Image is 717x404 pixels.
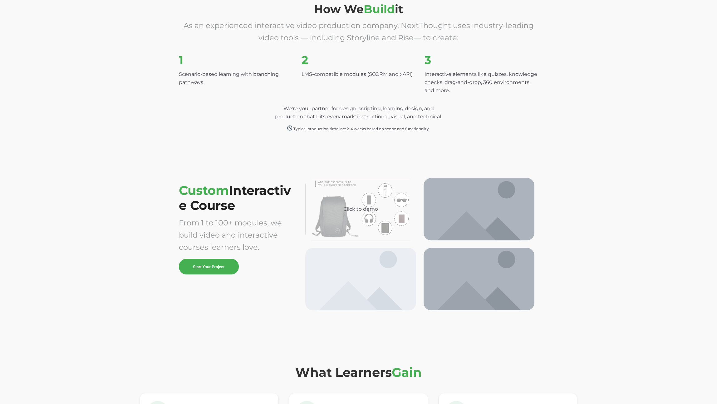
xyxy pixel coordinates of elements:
[179,183,291,213] span: Interactive Course
[392,365,422,380] span: Gain
[184,21,533,42] span: As an experienced interactive video production company, NextThought uses industry-leading video t...
[302,70,415,78] p: LMS-compatible modules (SCORM and xAPI)
[179,70,292,86] p: Scenario-based learning with branching pathways
[425,53,431,67] span: 3
[310,205,411,213] div: Click to demo
[283,106,434,111] span: We're your partner for design, scripting, learning design, and
[364,2,395,16] span: Build
[179,183,291,213] span: Custom
[140,365,577,380] h2: What Learners
[179,3,538,16] h2: How We it
[179,259,239,274] a: Start Your Project
[305,178,416,240] button: Click to demo
[293,126,430,131] span: Typical production timeline: 2-4 weeks based on scope and functionality.
[425,54,538,93] span: Interactive elements like quizzes, knowledge checks, drag-and-drop, 360 environments, and more.
[179,53,183,67] span: 1
[275,114,442,120] span: production that hits every mark: instructional, visual, and technical.
[302,53,308,67] span: 2
[179,218,282,252] span: From 1 to 100+ modules, we build video and interactive courses learners love.
[302,178,538,310] ul: Image grid with {{ image_count }} images.
[193,265,224,269] span: Start Your Project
